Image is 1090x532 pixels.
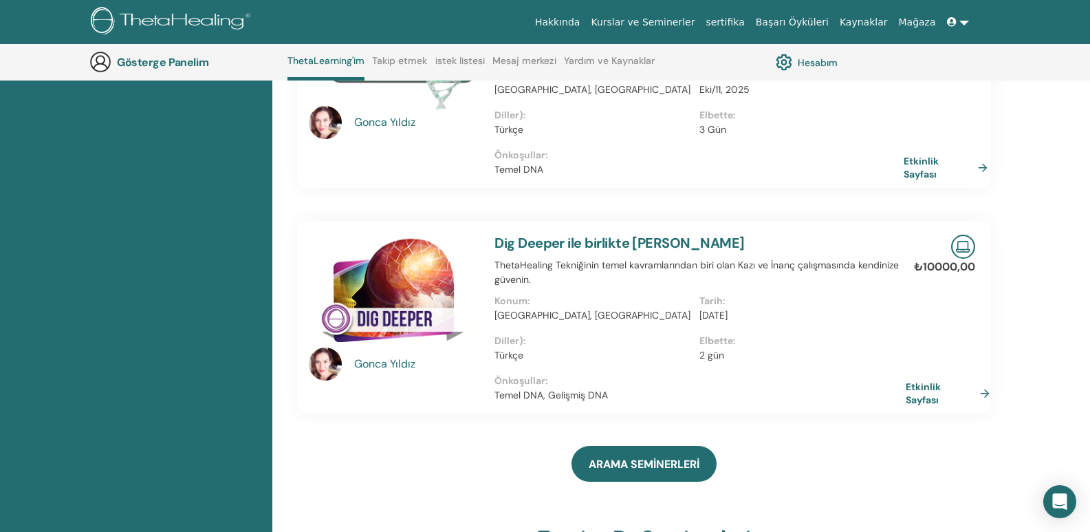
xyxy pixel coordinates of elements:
a: sertifika [700,10,750,35]
font: : [523,334,526,347]
font: Mağaza [898,17,935,28]
font: : [733,109,736,121]
a: Takip etmek [372,55,427,77]
font: Gonca [354,115,387,129]
font: Temel DNA [494,163,543,175]
font: : [733,334,736,347]
img: cog.svg [776,50,792,74]
font: Önkoşullar [494,374,545,387]
font: Diller) [494,109,523,121]
font: Türkçe [494,349,523,361]
font: Etkinlik Sayfası [906,381,941,406]
font: Mesaj merkezi [492,54,556,67]
img: logo.png [91,7,255,38]
a: ThetaLearning'im [287,55,364,81]
font: Takip etmek [372,54,427,67]
font: istek listesi [435,54,485,67]
font: 2 gün [699,349,724,361]
font: Gösterge Panelim [117,55,208,70]
font: 3 Gün [699,123,726,136]
font: Gonca [354,357,387,371]
font: : [723,295,726,307]
font: Kaynaklar [840,17,888,28]
font: Temel DNA, Gelişmiş DNA [494,389,608,401]
font: [GEOGRAPHIC_DATA], [GEOGRAPHIC_DATA] [494,309,690,321]
font: : [527,69,530,81]
font: Başarı Öyküleri [756,17,829,28]
img: Daha Derin Kazın [309,235,478,352]
a: istek listesi [435,55,485,77]
a: Başarı Öyküleri [750,10,834,35]
font: Konum [494,295,527,307]
font: Kurslar ve Seminerler [591,17,695,28]
font: Yıldız [390,115,415,129]
font: : [527,295,530,307]
font: : [545,149,548,161]
a: Gonca Yıldız [354,356,481,372]
font: Hesabım [798,56,838,69]
div: Intercom Messenger'ı açın [1043,485,1076,518]
font: Hakkında [535,17,580,28]
a: Etkinlik Sayfası [904,154,993,181]
font: sertifika [706,17,744,28]
font: Tarih [699,295,723,307]
a: Dig Deeper ile birlikte [PERSON_NAME] [494,234,744,252]
a: ARAMA SEMİNERLERİ [571,446,717,482]
a: Kaynaklar [834,10,893,35]
a: Yardım ve Kaynaklar [564,55,655,77]
font: Yardım ve Kaynaklar [564,54,655,67]
font: ThetaHealing Tekniğinin temel kavramlarından biri olan Kazı ve İnanç çalışmasında kendinize güvenin. [494,259,899,286]
font: Elbette [699,334,733,347]
a: Gonca Yıldız [354,114,481,131]
font: Elbette [699,109,733,121]
font: [GEOGRAPHIC_DATA], [GEOGRAPHIC_DATA] [494,83,690,96]
font: ₺10000,00 [914,259,975,274]
a: Kurslar ve Seminerler [585,10,700,35]
font: [DATE] [699,309,728,321]
font: : [545,374,548,387]
a: Etkinlik Sayfası [906,380,995,407]
img: default.jpg [309,106,342,139]
font: : [523,109,526,121]
font: Etkinlik Sayfası [904,155,939,180]
a: Mağaza [893,10,941,35]
a: Hakkında [530,10,586,35]
a: Mesaj merkezi [492,55,556,77]
font: Önkoşullar [494,149,545,161]
font: Eki/11, 2025 [699,83,750,96]
img: generic-user-icon.jpg [89,51,111,73]
font: ARAMA SEMİNERLERİ [589,457,699,471]
font: Diller) [494,334,523,347]
font: Türkçe [494,123,523,136]
font: Tarih [699,69,723,81]
img: default.jpg [309,348,342,381]
font: Yıldız [390,357,415,371]
font: ThetaLearning'im [287,54,364,67]
a: Hesabım [776,50,838,74]
font: : [723,69,726,81]
font: Konum [494,69,527,81]
img: Canlı Çevrimiçi Seminer [951,235,975,259]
